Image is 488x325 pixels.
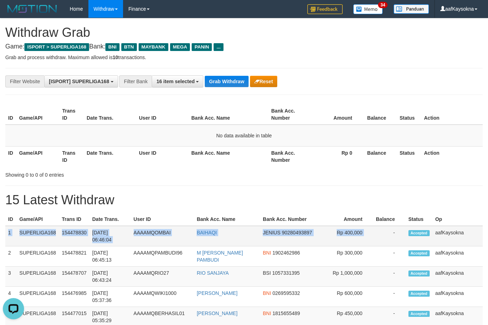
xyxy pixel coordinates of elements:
td: [DATE] 06:46:04 [89,226,131,246]
span: BTN [121,43,137,51]
th: Bank Acc. Name [188,146,268,166]
td: [DATE] 06:43:24 [89,267,131,287]
td: 154478830 [59,226,89,246]
td: - [373,267,406,287]
td: [DATE] 06:45:13 [89,246,131,267]
button: Open LiveChat chat widget [3,3,24,24]
th: Balance [363,146,397,166]
span: BNI [263,250,271,256]
a: [PERSON_NAME] [197,290,237,296]
th: Game/API [17,213,59,226]
td: SUPERLIGA168 [17,287,59,307]
span: Accepted [408,270,430,276]
p: Grab and process withdraw. Maximum allowed is transactions. [5,54,483,61]
td: 154478821 [59,246,89,267]
button: 16 item selected [152,75,203,87]
div: Showing 0 to 0 of 0 entries [5,169,198,178]
div: Filter Bank [119,75,152,87]
span: [ISPORT] SUPERLIGA168 [49,79,109,84]
th: ID [5,104,16,125]
th: Trans ID [59,213,89,226]
th: Bank Acc. Number [260,213,328,226]
span: 16 item selected [156,79,194,84]
td: 154478707 [59,267,89,287]
td: - [373,246,406,267]
td: AAAAMQOMBAI [131,226,194,246]
td: aafKaysokna [432,246,483,267]
td: AAAAMQRIO27 [131,267,194,287]
span: ISPORT > SUPERLIGA168 [24,43,89,51]
th: Rp 0 [312,146,363,166]
th: Status [397,146,421,166]
td: AAAAMQPAMBUDI96 [131,246,194,267]
button: Grab Withdraw [205,76,248,87]
td: aafKaysokna [432,267,483,287]
td: Rp 1,000,000 [328,267,373,287]
span: ... [214,43,223,51]
th: Trans ID [59,104,84,125]
span: 34 [378,2,388,8]
button: [ISPORT] SUPERLIGA168 [44,75,118,87]
span: BNI [105,43,119,51]
span: BSI [263,270,271,276]
td: Rp 600,000 [328,287,373,307]
a: BAIHAQI [197,230,217,235]
td: SUPERLIGA168 [17,226,59,246]
td: 3 [5,267,17,287]
th: Action [421,104,483,125]
span: Accepted [408,291,430,297]
th: Trans ID [59,146,84,166]
td: 154476985 [59,287,89,307]
th: ID [5,213,17,226]
th: Amount [312,104,363,125]
h4: Game: Bank: [5,43,483,50]
th: Action [421,146,483,166]
td: Rp 300,000 [328,246,373,267]
img: Button%20Memo.svg [353,4,383,14]
th: Status [397,104,421,125]
td: 2 [5,246,17,267]
th: Date Trans. [84,104,136,125]
h1: Withdraw Grab [5,25,483,40]
th: Op [432,213,483,226]
th: Game/API [16,146,59,166]
span: JENIUS [263,230,280,235]
strong: 10 [112,55,118,60]
td: 1 [5,226,17,246]
td: - [373,287,406,307]
th: Date Trans. [89,213,131,226]
th: Balance [373,213,406,226]
a: RIO SANJAYA [197,270,229,276]
h1: 15 Latest Withdraw [5,193,483,207]
img: MOTION_logo.png [5,4,59,14]
span: Copy 1815655489 to clipboard [273,310,300,316]
th: Date Trans. [84,146,136,166]
span: BNI [263,290,271,296]
button: Reset [250,76,277,87]
th: Bank Acc. Number [268,146,312,166]
th: Bank Acc. Number [268,104,312,125]
span: Copy 1057331395 to clipboard [272,270,300,276]
td: aafKaysokna [432,226,483,246]
td: [DATE] 05:37:36 [89,287,131,307]
th: ID [5,146,16,166]
span: BNI [263,310,271,316]
th: Balance [363,104,397,125]
th: Game/API [16,104,59,125]
th: User ID [136,146,188,166]
td: No data available in table [5,125,483,147]
th: Bank Acc. Name [188,104,268,125]
span: Accepted [408,250,430,256]
span: PANIN [192,43,212,51]
td: SUPERLIGA168 [17,246,59,267]
span: Accepted [408,311,430,317]
img: Feedback.jpg [307,4,343,14]
td: Rp 400,000 [328,226,373,246]
th: Bank Acc. Name [194,213,260,226]
td: - [373,226,406,246]
div: Filter Website [5,75,44,87]
img: panduan.png [394,4,429,14]
th: User ID [136,104,188,125]
td: 4 [5,287,17,307]
td: aafKaysokna [432,287,483,307]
